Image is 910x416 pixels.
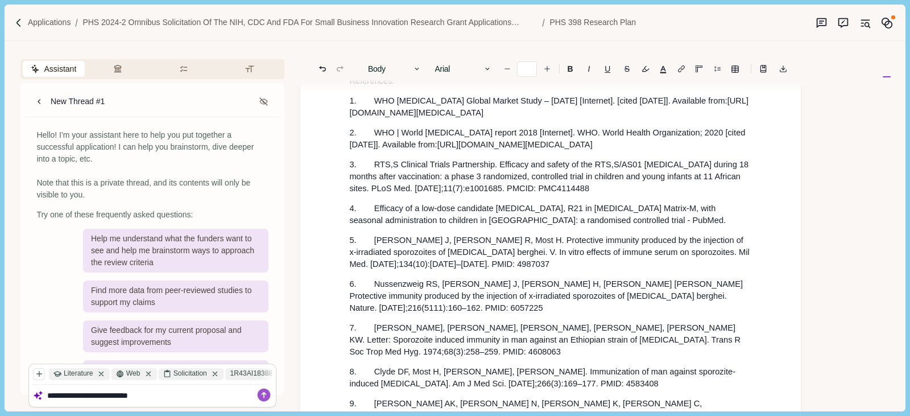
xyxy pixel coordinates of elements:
a: [URL][DOMAIN_NAME][MEDICAL_DATA] [437,140,593,149]
button: Decrease font size [499,61,515,77]
button: Arial [429,61,497,77]
span: WHO [MEDICAL_DATA] Global Market Study – [DATE] [Internet]. [cited [DATE]]. Available from: [374,96,727,105]
button: Increase font size [539,61,555,77]
span: Clyde DF, Most H, [PERSON_NAME], [PERSON_NAME]. Immunization of man against sporozite-induced [ME... [349,367,735,388]
s: S [624,65,630,73]
span: WHO | World [MEDICAL_DATA] report 2018 [Internet]. WHO. World Health Organization; 2020 [cited [D... [349,128,747,149]
button: Export to docx [775,61,791,77]
div: Solicitation [159,368,224,380]
span: RTS,S Clinical Trials Partnership. Efficacy and safety of the RTS,S/AS01 [MEDICAL_DATA] during 18... [349,160,751,193]
span: 6. [349,279,356,289]
a: PHS 398 Research Plan [549,17,636,28]
button: Body [362,61,427,77]
div: New Thread #1 [51,96,105,108]
div: Web [111,368,156,380]
div: Try one of these frequently asked questions: [36,209,268,221]
a: Applications [28,17,71,28]
button: Line height [727,61,743,77]
div: Literature [49,368,109,380]
span: 4. [349,204,356,213]
span: 3. [349,160,356,169]
span: 9. [349,399,356,408]
div: Help me understand what the funders want to see and help me brainstorm ways to approach the revie... [83,229,268,273]
div: Hello! I'm your assistant here to help you put together a successful application! I can help you ... [36,129,268,201]
span: 7. [349,323,356,332]
a: [URL][DOMAIN_NAME][MEDICAL_DATA] [349,96,748,117]
i: I [588,65,590,73]
div: Give feedback for my current proposal and suggest improvements [83,320,268,352]
button: Line height [709,61,725,77]
button: S [618,61,635,77]
u: U [605,65,610,73]
span: Nussenzweig RS, [PERSON_NAME] J, [PERSON_NAME] H, [PERSON_NAME] [PERSON_NAME] Protective immunity... [349,279,745,312]
button: Line height [673,61,689,77]
div: Compare my project to similar projects that have been funded by this program [83,360,268,392]
button: Undo [315,61,330,77]
div: 1R43AI183886-01...t.pdf [225,368,322,380]
span: 5. [349,236,356,245]
span: [PERSON_NAME], [PERSON_NAME], [PERSON_NAME], [PERSON_NAME], [PERSON_NAME] KW. Letter: Sporozoite ... [349,323,743,356]
span: 8. [349,367,356,376]
div: Find more data from peer-reviewed studies to support my claims [83,281,268,312]
a: PHS 2024-2 Omnibus Solicitation of the NIH, CDC and FDA for Small Business Innovation Research Gr... [82,17,537,28]
span: Assistant [44,63,76,75]
button: Adjust margins [691,61,707,77]
img: Forward slash icon [14,18,24,28]
img: Forward slash icon [71,18,82,28]
span: [PERSON_NAME] J, [PERSON_NAME] R, Most H. Protective immunity produced by the injection of x-irra... [349,236,751,269]
button: U [599,61,617,77]
span: 2. [349,128,356,137]
button: I [581,61,597,77]
img: Forward slash icon [537,18,549,28]
button: Redo [332,61,348,77]
button: Line height [755,61,771,77]
button: B [561,61,579,77]
span: Efficacy of a low-dose candidate [MEDICAL_DATA], R21 in [MEDICAL_DATA] Matrix-M, with seasonal ad... [349,204,726,225]
b: B [568,65,573,73]
span: 1. [349,96,356,105]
